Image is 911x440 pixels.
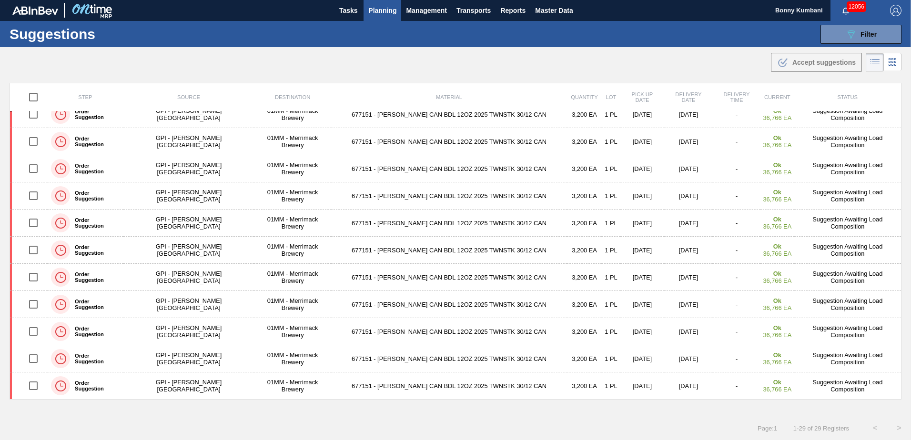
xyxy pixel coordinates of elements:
[713,155,760,182] td: -
[602,237,620,264] td: 1 PL
[713,291,760,318] td: -
[254,155,331,182] td: 01MM - Merrimack Brewery
[620,372,664,400] td: [DATE]
[123,318,254,345] td: GPI - [PERSON_NAME][GEOGRAPHIC_DATA]
[70,299,120,310] label: Order Suggestion
[620,318,664,345] td: [DATE]
[535,5,573,16] span: Master Data
[123,155,254,182] td: GPI - [PERSON_NAME][GEOGRAPHIC_DATA]
[602,291,620,318] td: 1 PL
[758,425,777,432] span: Page : 1
[567,291,602,318] td: 3,200 EA
[254,318,331,345] td: 01MM - Merrimack Brewery
[10,210,901,237] a: Order SuggestionGPI - [PERSON_NAME][GEOGRAPHIC_DATA]01MM - Merrimack Brewery677151 - [PERSON_NAME...
[70,190,120,201] label: Order Suggestion
[773,379,781,386] strong: Ok
[664,345,713,372] td: [DATE]
[763,141,791,149] span: 36,766 EA
[620,345,664,372] td: [DATE]
[773,270,781,277] strong: Ok
[763,277,791,284] span: 36,766 EA
[620,264,664,291] td: [DATE]
[830,4,861,17] button: Notifications
[602,345,620,372] td: 1 PL
[123,237,254,264] td: GPI - [PERSON_NAME][GEOGRAPHIC_DATA]
[10,318,901,345] a: Order SuggestionGPI - [PERSON_NAME][GEOGRAPHIC_DATA]01MM - Merrimack Brewery677151 - [PERSON_NAME...
[794,155,901,182] td: Suggestion Awaiting Load Composition
[713,182,760,210] td: -
[763,386,791,393] span: 36,766 EA
[602,128,620,155] td: 1 PL
[794,372,901,400] td: Suggestion Awaiting Load Composition
[10,182,901,210] a: Order SuggestionGPI - [PERSON_NAME][GEOGRAPHIC_DATA]01MM - Merrimack Brewery677151 - [PERSON_NAME...
[123,182,254,210] td: GPI - [PERSON_NAME][GEOGRAPHIC_DATA]
[863,416,887,440] button: <
[254,345,331,372] td: 01MM - Merrimack Brewery
[763,196,791,203] span: 36,766 EA
[791,425,849,432] span: 1 - 29 of 29 Registers
[794,318,901,345] td: Suggestion Awaiting Load Composition
[331,318,567,345] td: 677151 - [PERSON_NAME] CAN BDL 12OZ 2025 TWNSTK 30/12 CAN
[567,345,602,372] td: 3,200 EA
[763,250,791,257] span: 36,766 EA
[123,372,254,400] td: GPI - [PERSON_NAME][GEOGRAPHIC_DATA]
[713,372,760,400] td: -
[763,304,791,311] span: 36,766 EA
[123,101,254,128] td: GPI - [PERSON_NAME][GEOGRAPHIC_DATA]
[884,53,901,71] div: Card Vision
[331,237,567,264] td: 677151 - [PERSON_NAME] CAN BDL 12OZ 2025 TWNSTK 30/12 CAN
[794,264,901,291] td: Suggestion Awaiting Load Composition
[254,237,331,264] td: 01MM - Merrimack Brewery
[254,291,331,318] td: 01MM - Merrimack Brewery
[571,94,598,100] span: Quantity
[331,155,567,182] td: 677151 - [PERSON_NAME] CAN BDL 12OZ 2025 TWNSTK 30/12 CAN
[602,182,620,210] td: 1 PL
[70,380,120,391] label: Order Suggestion
[567,210,602,237] td: 3,200 EA
[567,318,602,345] td: 3,200 EA
[254,372,331,400] td: 01MM - Merrimack Brewery
[10,372,901,400] a: Order SuggestionGPI - [PERSON_NAME][GEOGRAPHIC_DATA]01MM - Merrimack Brewery677151 - [PERSON_NAME...
[70,353,120,364] label: Order Suggestion
[794,128,901,155] td: Suggestion Awaiting Load Composition
[773,297,781,304] strong: Ok
[713,128,760,155] td: -
[331,128,567,155] td: 677151 - [PERSON_NAME] CAN BDL 12OZ 2025 TWNSTK 30/12 CAN
[602,210,620,237] td: 1 PL
[123,210,254,237] td: GPI - [PERSON_NAME][GEOGRAPHIC_DATA]
[10,29,179,40] h1: Suggestions
[773,189,781,196] strong: Ok
[763,114,791,121] span: 36,766 EA
[567,155,602,182] td: 3,200 EA
[664,210,713,237] td: [DATE]
[794,101,901,128] td: Suggestion Awaiting Load Composition
[664,182,713,210] td: [DATE]
[713,318,760,345] td: -
[78,94,92,100] span: Step
[794,237,901,264] td: Suggestion Awaiting Load Composition
[838,94,858,100] span: Status
[632,91,653,103] span: Pick up Date
[254,182,331,210] td: 01MM - Merrimack Brewery
[763,359,791,366] span: 36,766 EA
[456,5,491,16] span: Transports
[10,345,901,372] a: Order SuggestionGPI - [PERSON_NAME][GEOGRAPHIC_DATA]01MM - Merrimack Brewery677151 - [PERSON_NAME...
[602,264,620,291] td: 1 PL
[620,291,664,318] td: [DATE]
[254,210,331,237] td: 01MM - Merrimack Brewery
[763,331,791,339] span: 36,766 EA
[123,345,254,372] td: GPI - [PERSON_NAME][GEOGRAPHIC_DATA]
[12,6,58,15] img: TNhmsLtSVTkK8tSr43FrP2fwEKptu5GPRR3wAAAABJRU5ErkJggg==
[620,210,664,237] td: [DATE]
[847,1,866,12] span: 12056
[368,5,396,16] span: Planning
[275,94,310,100] span: Destination
[887,416,911,440] button: >
[664,101,713,128] td: [DATE]
[664,128,713,155] td: [DATE]
[338,5,359,16] span: Tasks
[10,155,901,182] a: Order SuggestionGPI - [PERSON_NAME][GEOGRAPHIC_DATA]01MM - Merrimack Brewery677151 - [PERSON_NAME...
[794,291,901,318] td: Suggestion Awaiting Load Composition
[123,264,254,291] td: GPI - [PERSON_NAME][GEOGRAPHIC_DATA]
[773,216,781,223] strong: Ok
